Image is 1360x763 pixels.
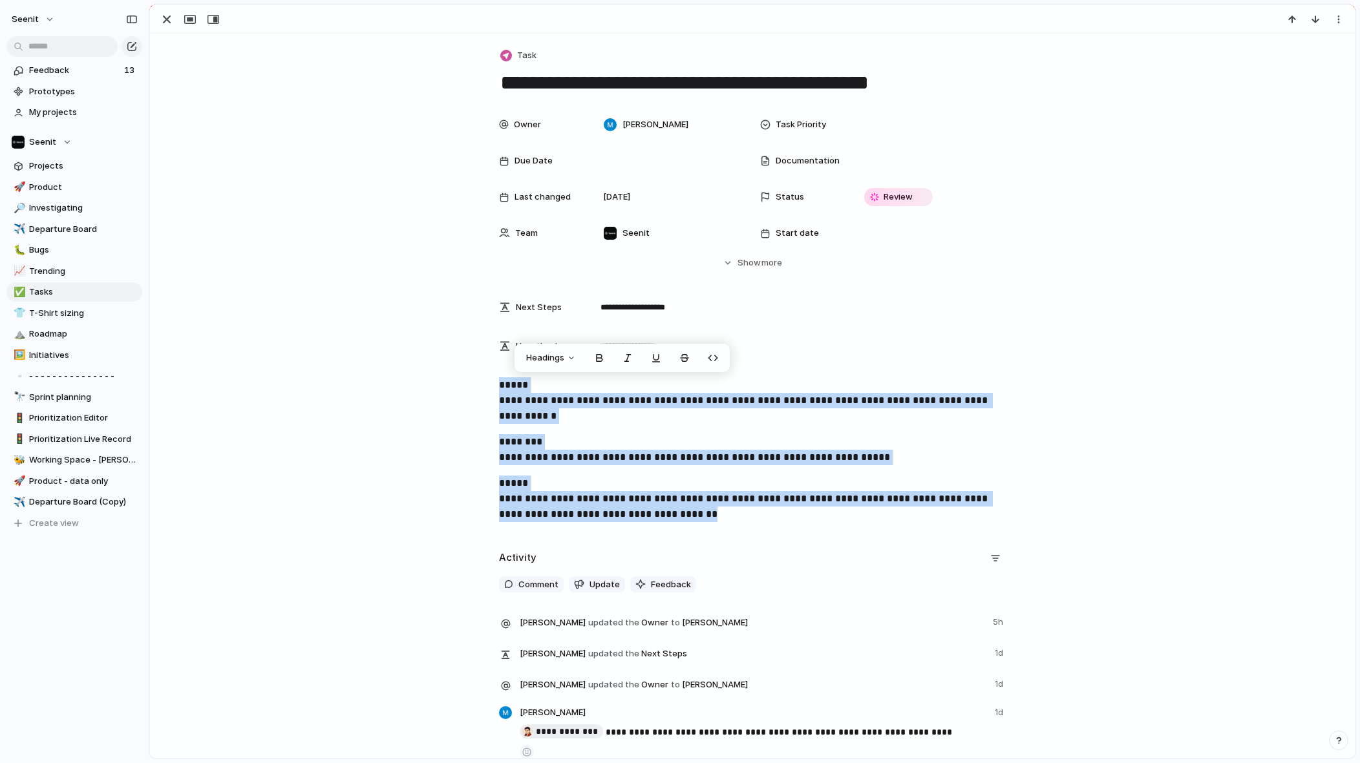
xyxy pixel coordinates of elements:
[29,160,138,172] span: Projects
[776,154,840,167] span: Documentation
[6,61,142,80] a: Feedback13
[6,240,142,260] a: 🐛Bugs
[14,369,23,384] div: ▫️
[520,675,987,693] span: Owner
[14,495,23,510] div: ✈️
[29,475,138,488] span: Product - data only
[6,156,142,176] a: Projects
[14,243,23,258] div: 🐛
[995,706,1006,722] span: 1d
[6,198,142,218] a: 🔎Investigating
[6,472,142,491] div: 🚀Product - data only
[29,202,138,214] span: Investigating
[6,366,142,386] a: ▫️- - - - - - - - - - - - - - -
[29,106,138,119] span: My projects
[498,47,540,65] button: Task
[6,9,61,30] button: Seenit
[14,264,23,278] div: 📈
[995,644,1006,660] span: 1d
[12,265,25,278] button: 📈
[14,390,23,404] div: 🔭
[520,616,586,629] span: [PERSON_NAME]
[6,82,142,101] a: Prototypes
[29,391,138,404] span: Sprint planning
[29,412,138,424] span: Prioritization Editor
[515,191,571,204] span: Last changed
[29,517,79,530] span: Create view
[12,433,25,446] button: 🚦
[622,227,650,240] span: Seenit
[682,678,748,691] span: [PERSON_NAME]
[6,103,142,122] a: My projects
[603,191,630,204] span: [DATE]
[29,454,138,466] span: Working Space - [PERSON_NAME]
[651,578,691,591] span: Feedback
[124,64,137,77] span: 13
[6,408,142,428] a: 🚦Prioritization Editor
[6,388,142,407] a: 🔭Sprint planning
[517,49,537,62] span: Task
[29,496,138,508] span: Departure Board (Copy)
[29,223,138,236] span: Departure Board
[6,492,142,512] a: ✈️Departure Board (Copy)
[6,282,142,302] a: ✅Tasks
[671,678,680,691] span: to
[776,191,804,204] span: Status
[29,85,138,98] span: Prototypes
[622,118,688,131] span: [PERSON_NAME]
[29,433,138,446] span: Prioritization Live Record
[14,453,23,468] div: 🐝
[682,616,748,629] span: [PERSON_NAME]
[526,351,564,364] span: Headings
[520,647,586,660] span: [PERSON_NAME]
[588,678,639,691] span: updated the
[6,430,142,449] a: 🚦Prioritization Live Record
[12,328,25,340] button: ⛰️
[514,118,541,131] span: Owner
[14,201,23,216] div: 🔎
[6,346,142,365] a: 🖼️Initiatives
[993,613,1006,629] span: 5h
[14,432,23,446] div: 🚦
[630,576,696,593] button: Feedback
[776,227,819,240] span: Start date
[29,265,138,278] span: Trending
[12,349,25,362] button: 🖼️
[738,256,761,269] span: Show
[14,306,23,320] div: 👕
[776,118,826,131] span: Task Priority
[12,202,25,214] button: 🔎
[12,412,25,424] button: 🚦
[516,301,562,314] span: Next Steps
[12,370,25,382] button: ▫️
[518,348,584,368] button: Headings
[761,256,782,269] span: more
[520,706,586,719] span: [PERSON_NAME]
[569,576,625,593] button: Update
[12,286,25,298] button: ✅
[29,328,138,340] span: Roadmap
[29,64,120,77] span: Feedback
[590,578,620,591] span: Update
[29,136,56,149] span: Seenit
[12,223,25,236] button: ✈️
[6,220,142,239] a: ✈️Departure Board
[12,307,25,320] button: 👕
[12,181,25,194] button: 🚀
[588,616,639,629] span: updated the
[12,475,25,488] button: 🚀
[12,13,39,26] span: Seenit
[995,675,1006,691] span: 1d
[29,286,138,298] span: Tasks
[29,370,138,382] span: - - - - - - - - - - - - - - -
[29,244,138,256] span: Bugs
[6,324,142,344] div: ⛰️Roadmap
[499,576,564,593] button: Comment
[14,327,23,342] div: ⛰️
